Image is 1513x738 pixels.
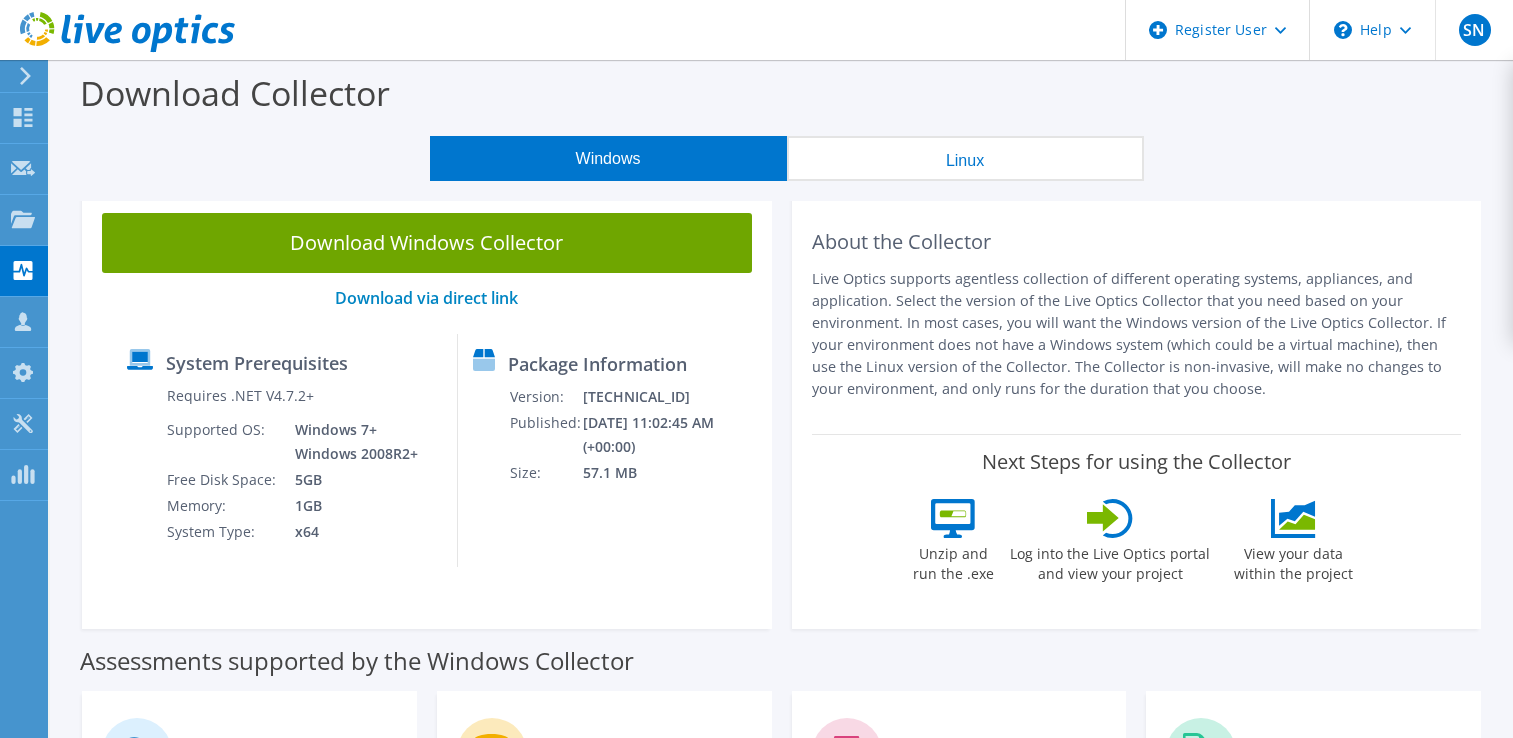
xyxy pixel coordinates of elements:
label: Download Collector [80,70,390,116]
td: x64 [280,519,422,545]
td: Version: [509,384,582,410]
button: Windows [430,136,787,181]
td: 57.1 MB [582,460,762,486]
td: Windows 7+ Windows 2008R2+ [280,417,422,467]
td: [DATE] 11:02:45 AM (+00:00) [582,410,762,460]
td: System Type: [166,519,280,545]
label: View your data within the project [1221,538,1365,584]
label: Requires .NET V4.7.2+ [167,386,314,406]
td: [TECHNICAL_ID] [582,384,762,410]
label: Unzip and run the .exe [907,538,999,584]
label: Log into the Live Optics portal and view your project [1009,538,1211,584]
a: Download Windows Collector [102,213,752,273]
td: Memory: [166,493,280,519]
p: Live Optics supports agentless collection of different operating systems, appliances, and applica... [812,268,1462,400]
button: Linux [787,136,1144,181]
svg: \n [1334,21,1352,39]
a: Download via direct link [335,287,518,309]
label: Next Steps for using the Collector [982,450,1291,474]
td: Size: [509,460,582,486]
td: Supported OS: [166,417,280,467]
label: Package Information [508,354,687,374]
h2: About the Collector [812,230,1462,254]
td: 5GB [280,467,422,493]
td: Published: [509,410,582,460]
span: SN [1459,14,1491,46]
td: 1GB [280,493,422,519]
td: Free Disk Space: [166,467,280,493]
label: Assessments supported by the Windows Collector [80,651,634,671]
label: System Prerequisites [166,353,348,373]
